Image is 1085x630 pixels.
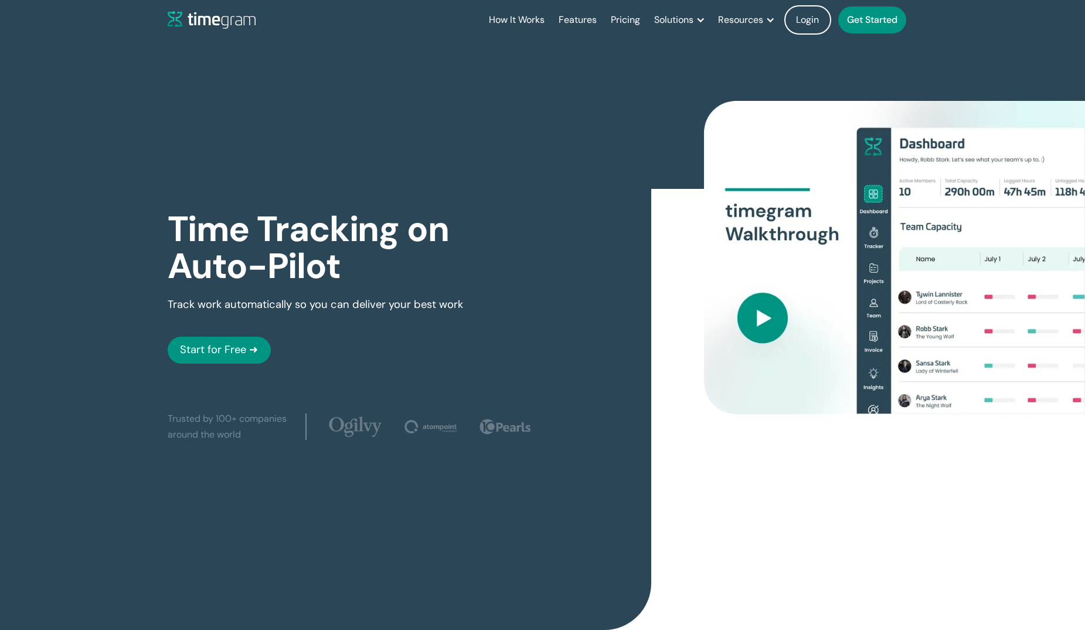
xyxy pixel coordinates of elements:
[168,297,463,313] p: Track work automatically so you can deliver your best work
[168,337,271,364] a: Start for Free ➜
[168,211,543,285] h1: Time Tracking on Auto-Pilot
[784,5,831,35] a: Login
[838,6,906,33] a: Get Started
[168,411,295,443] div: Trusted by 100+ companies around the world
[718,12,763,28] div: Resources
[654,12,693,28] div: Solutions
